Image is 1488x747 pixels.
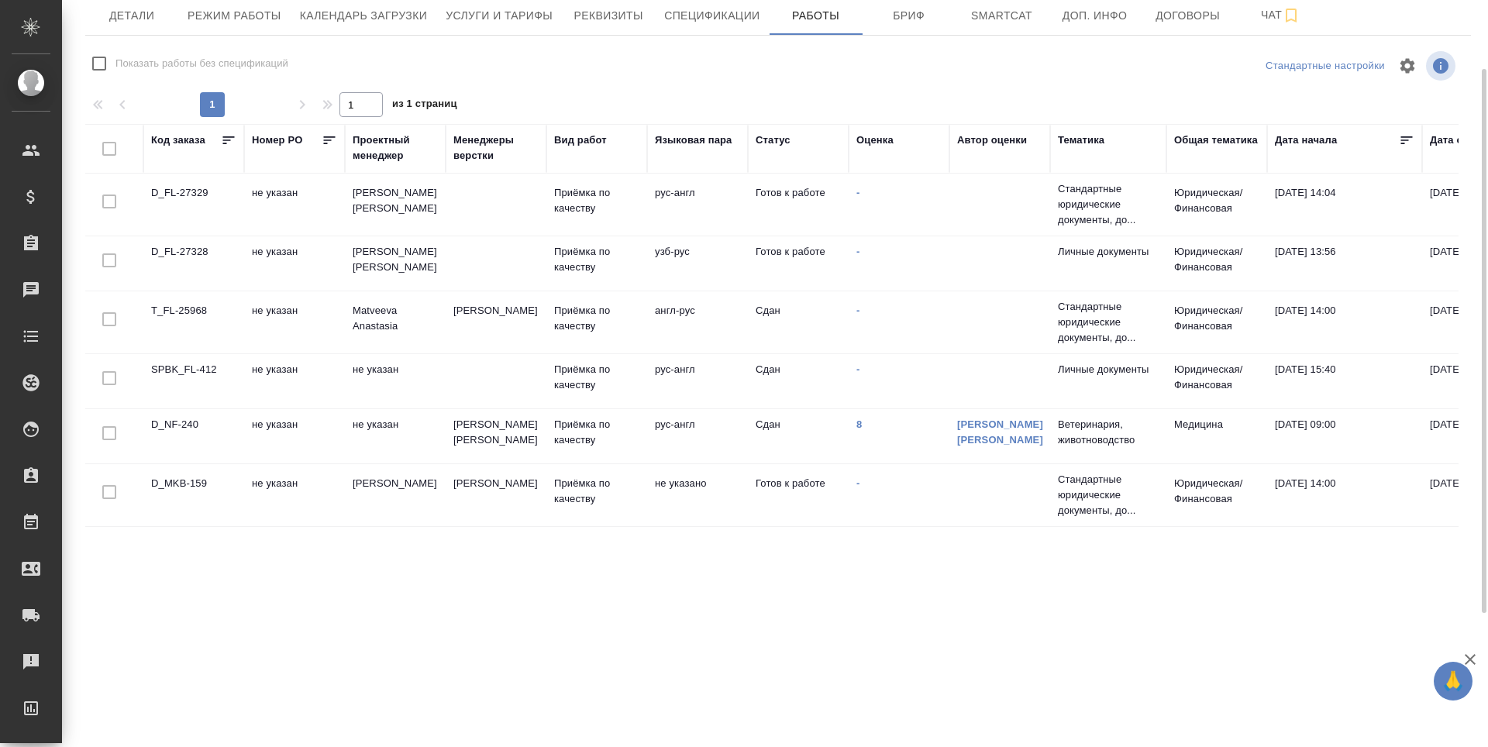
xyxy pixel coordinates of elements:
td: Сдан [748,409,849,463]
td: Сдан [748,295,849,349]
td: D_FL-27329 [143,177,244,232]
td: узб-рус [647,236,748,291]
td: не указан [244,468,345,522]
td: рус-англ [647,409,748,463]
td: рус-англ [647,177,748,232]
td: рус-англ [647,354,748,408]
span: Smartcat [965,6,1039,26]
td: [DATE] 13:56 [1267,236,1422,291]
span: Работы [779,6,853,26]
a: - [856,305,859,316]
div: Дата начала [1275,133,1337,148]
a: 8 [856,418,862,430]
p: Стандартные юридические документы, до... [1058,472,1159,518]
div: Номер PO [252,133,302,148]
div: Тематика [1058,133,1104,148]
td: не указан [244,236,345,291]
td: Юридическая/Финансовая [1166,468,1267,522]
p: Приёмка по качеству [554,185,639,216]
span: 🙏 [1440,665,1466,697]
td: [PERSON_NAME] [446,295,546,349]
td: Готов к работе [748,468,849,522]
div: Код заказа [151,133,205,148]
span: Настроить таблицу [1389,47,1426,84]
span: Доп. инфо [1058,6,1132,26]
td: Юридическая/Финансовая [1166,354,1267,408]
div: Оценка [856,133,894,148]
td: [DATE] 14:00 [1267,295,1422,349]
span: Бриф [872,6,946,26]
td: Юридическая/Финансовая [1166,295,1267,349]
td: не указан [345,354,446,408]
span: из 1 страниц [392,95,457,117]
a: - [856,363,859,375]
p: Стандартные юридические документы, до... [1058,299,1159,346]
div: Проектный менеджер [353,133,438,164]
a: - [856,187,859,198]
span: Чат [1244,5,1318,25]
td: Matveeva Anastasia [345,295,446,349]
td: [PERSON_NAME] [446,468,546,522]
td: Готов к работе [748,177,849,232]
p: Приёмка по качеству [554,244,639,275]
td: D_NF-240 [143,409,244,463]
div: split button [1262,54,1389,78]
div: Вид работ [554,133,607,148]
div: Дата сдачи [1430,133,1486,148]
span: Календарь загрузки [300,6,428,26]
td: D_FL-27328 [143,236,244,291]
a: - [856,477,859,489]
td: [DATE] 09:00 [1267,409,1422,463]
button: 🙏 [1434,662,1472,701]
p: Ветеринария, животноводство [1058,417,1159,448]
td: [DATE] 15:40 [1267,354,1422,408]
td: не указан [345,409,446,463]
td: [PERSON_NAME] [PERSON_NAME] [446,409,546,463]
p: Приёмка по качеству [554,303,639,334]
span: Договоры [1151,6,1225,26]
span: Режим работы [188,6,281,26]
td: Готов к работе [748,236,849,291]
div: Менеджеры верстки [453,133,539,164]
p: Личные документы [1058,244,1159,260]
td: [PERSON_NAME] [PERSON_NAME] [345,236,446,291]
td: D_MKB-159 [143,468,244,522]
td: [DATE] 14:04 [1267,177,1422,232]
td: Сдан [748,354,849,408]
p: Приёмка по качеству [554,362,639,393]
td: T_FL-25968 [143,295,244,349]
td: Юридическая/Финансовая [1166,177,1267,232]
div: Автор оценки [957,133,1027,148]
td: [PERSON_NAME] [345,468,446,522]
td: англ-рус [647,295,748,349]
span: Показать работы без спецификаций [115,56,288,71]
div: Языковая пара [655,133,732,148]
td: не указано [647,468,748,522]
td: SPBK_FL-412 [143,354,244,408]
p: Стандартные юридические документы, до... [1058,181,1159,228]
span: Реквизиты [571,6,646,26]
div: Общая тематика [1174,133,1258,148]
td: не указан [244,177,345,232]
td: не указан [244,295,345,349]
div: Статус [756,133,790,148]
span: Детали [95,6,169,26]
p: Приёмка по качеству [554,476,639,507]
td: [PERSON_NAME] [PERSON_NAME] [345,177,446,232]
span: Спецификации [664,6,759,26]
svg: Подписаться [1282,6,1300,25]
p: Приёмка по качеству [554,417,639,448]
td: не указан [244,409,345,463]
td: Юридическая/Финансовая [1166,236,1267,291]
td: не указан [244,354,345,408]
a: [PERSON_NAME] [PERSON_NAME] [957,418,1043,446]
td: Медицина [1166,409,1267,463]
td: [DATE] 14:00 [1267,468,1422,522]
span: Посмотреть информацию [1426,51,1459,81]
span: Услуги и тарифы [446,6,553,26]
p: Личные документы [1058,362,1159,377]
a: - [856,246,859,257]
